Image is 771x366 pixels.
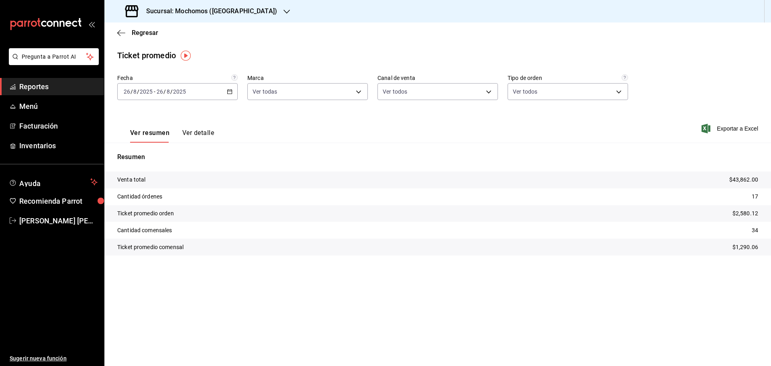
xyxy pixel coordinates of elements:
p: Cantidad comensales [117,226,172,235]
button: Exportar a Excel [703,124,758,133]
p: $1,290.06 [732,243,758,251]
input: -- [133,88,137,95]
p: Ticket promedio orden [117,209,174,218]
span: Reportes [19,81,98,92]
div: navigation tabs [130,129,214,143]
p: $2,580.12 [732,209,758,218]
a: Pregunta a Parrot AI [6,58,99,67]
span: Inventarios [19,140,98,151]
span: Ver todas [253,88,277,96]
button: Ver resumen [130,129,169,143]
span: Menú [19,101,98,112]
button: Regresar [117,29,158,37]
div: Ticket promedio [117,49,176,61]
svg: Todas las órdenes contabilizan 1 comensal a excepción de órdenes de mesa con comensales obligator... [622,74,628,81]
span: / [163,88,166,95]
h3: Sucursal: Mochomos ([GEOGRAPHIC_DATA]) [140,6,277,16]
label: Fecha [117,75,238,81]
span: Ayuda [19,177,87,187]
label: Tipo de orden [508,75,628,81]
span: Pregunta a Parrot AI [22,53,86,61]
button: Pregunta a Parrot AI [9,48,99,65]
span: Sugerir nueva función [10,354,98,363]
label: Canal de venta [377,75,498,81]
p: Ticket promedio comensal [117,243,184,251]
input: ---- [173,88,186,95]
span: Recomienda Parrot [19,196,98,207]
span: Facturación [19,121,98,131]
span: Ver todos [513,88,537,96]
input: -- [156,88,163,95]
p: 17 [752,192,758,201]
span: Regresar [132,29,158,37]
p: Venta total [117,176,145,184]
p: 34 [752,226,758,235]
button: Ver detalle [182,129,214,143]
input: -- [166,88,170,95]
img: Tooltip marker [181,51,191,61]
p: Cantidad órdenes [117,192,162,201]
span: Ver todos [383,88,407,96]
label: Marca [247,75,368,81]
span: / [170,88,173,95]
button: open_drawer_menu [88,21,95,27]
span: - [154,88,155,95]
p: Resumen [117,152,758,162]
span: / [131,88,133,95]
p: $43,862.00 [729,176,758,184]
svg: Información delimitada a máximo 62 días. [231,74,238,81]
span: / [137,88,139,95]
span: [PERSON_NAME] [PERSON_NAME] [19,215,98,226]
input: -- [123,88,131,95]
input: ---- [139,88,153,95]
